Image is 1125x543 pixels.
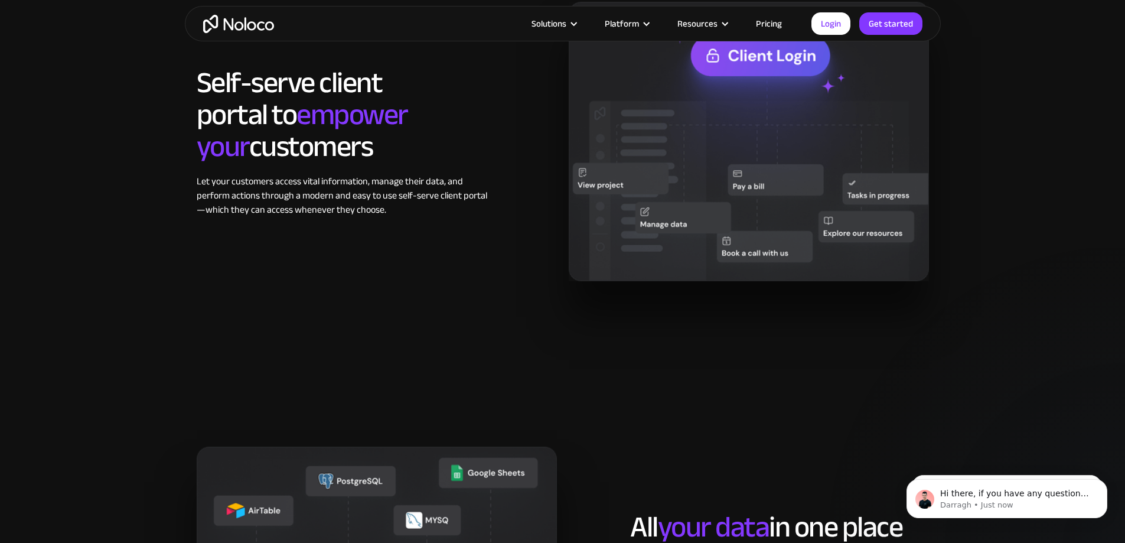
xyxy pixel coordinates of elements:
[197,67,495,162] h2: Self-serve client portal to customers
[889,454,1125,537] iframe: Intercom notifications message
[811,12,850,35] a: Login
[590,16,663,31] div: Platform
[531,16,566,31] div: Solutions
[859,12,922,35] a: Get started
[517,16,590,31] div: Solutions
[741,16,797,31] a: Pricing
[197,174,495,217] div: Let your customers access vital information, manage their data, and perform actions through a mod...
[677,16,718,31] div: Resources
[663,16,741,31] div: Resources
[605,16,639,31] div: Platform
[197,87,408,174] span: empower your
[203,15,274,33] a: home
